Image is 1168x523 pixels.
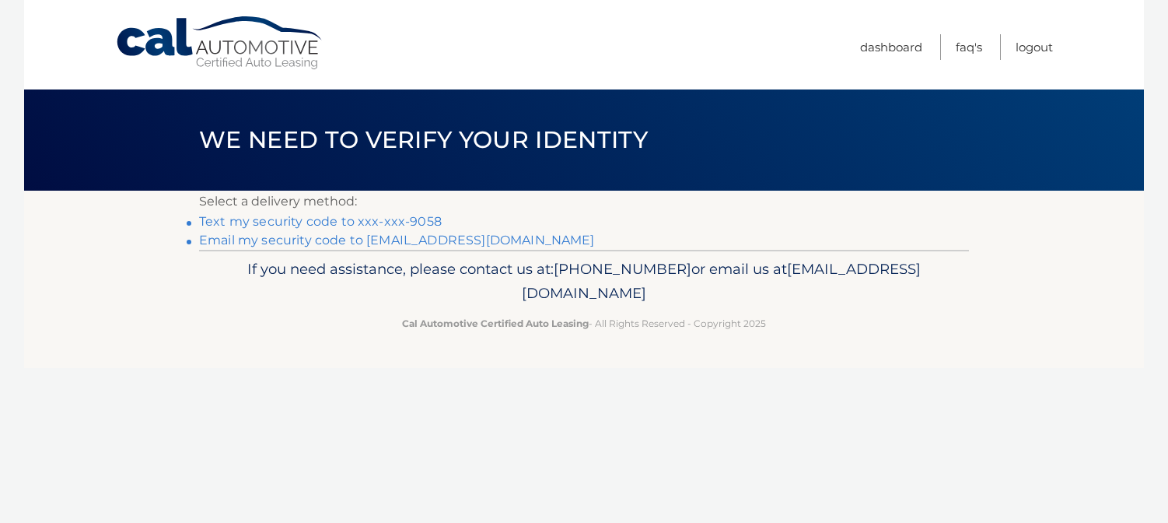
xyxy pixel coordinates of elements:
strong: Cal Automotive Certified Auto Leasing [402,318,589,329]
p: Select a delivery method: [199,191,969,212]
a: Text my security code to xxx-xxx-9058 [199,214,442,229]
p: If you need assistance, please contact us at: or email us at [209,257,959,307]
a: Cal Automotive [115,16,325,71]
span: [PHONE_NUMBER] [554,260,691,278]
a: FAQ's [956,34,982,60]
a: Email my security code to [EMAIL_ADDRESS][DOMAIN_NAME] [199,233,595,247]
a: Dashboard [860,34,922,60]
a: Logout [1016,34,1053,60]
p: - All Rights Reserved - Copyright 2025 [209,315,959,332]
span: We need to verify your identity [199,125,648,154]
